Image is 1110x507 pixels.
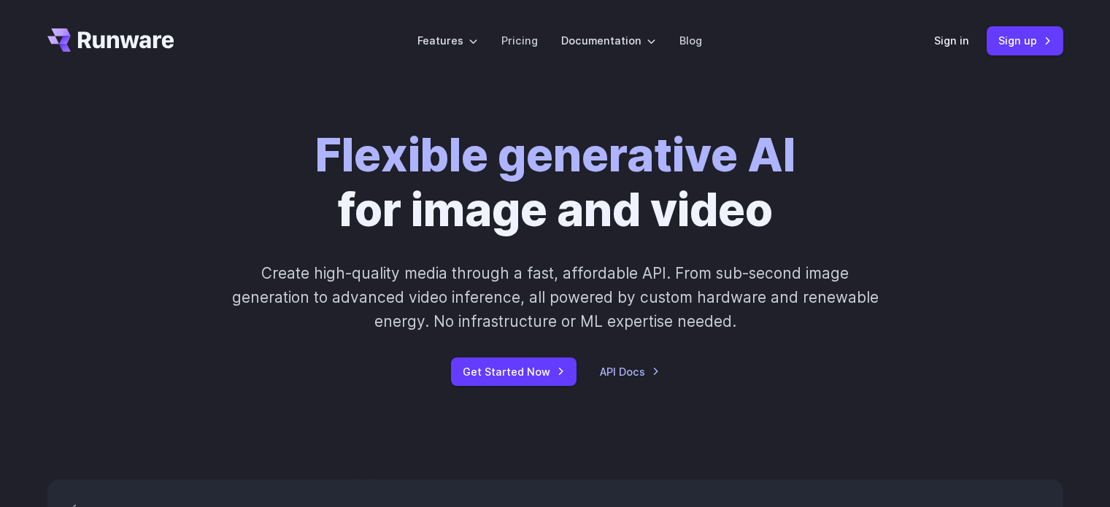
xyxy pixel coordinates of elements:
[501,32,538,49] a: Pricing
[315,128,795,238] h1: for image and video
[451,357,577,386] a: Get Started Now
[417,32,478,49] label: Features
[315,128,795,182] strong: Flexible generative AI
[230,261,880,334] p: Create high-quality media through a fast, affordable API. From sub-second image generation to adv...
[934,32,969,49] a: Sign in
[679,32,702,49] a: Blog
[600,363,660,380] a: API Docs
[987,26,1063,55] a: Sign up
[47,28,174,52] a: Go to /
[561,32,656,49] label: Documentation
